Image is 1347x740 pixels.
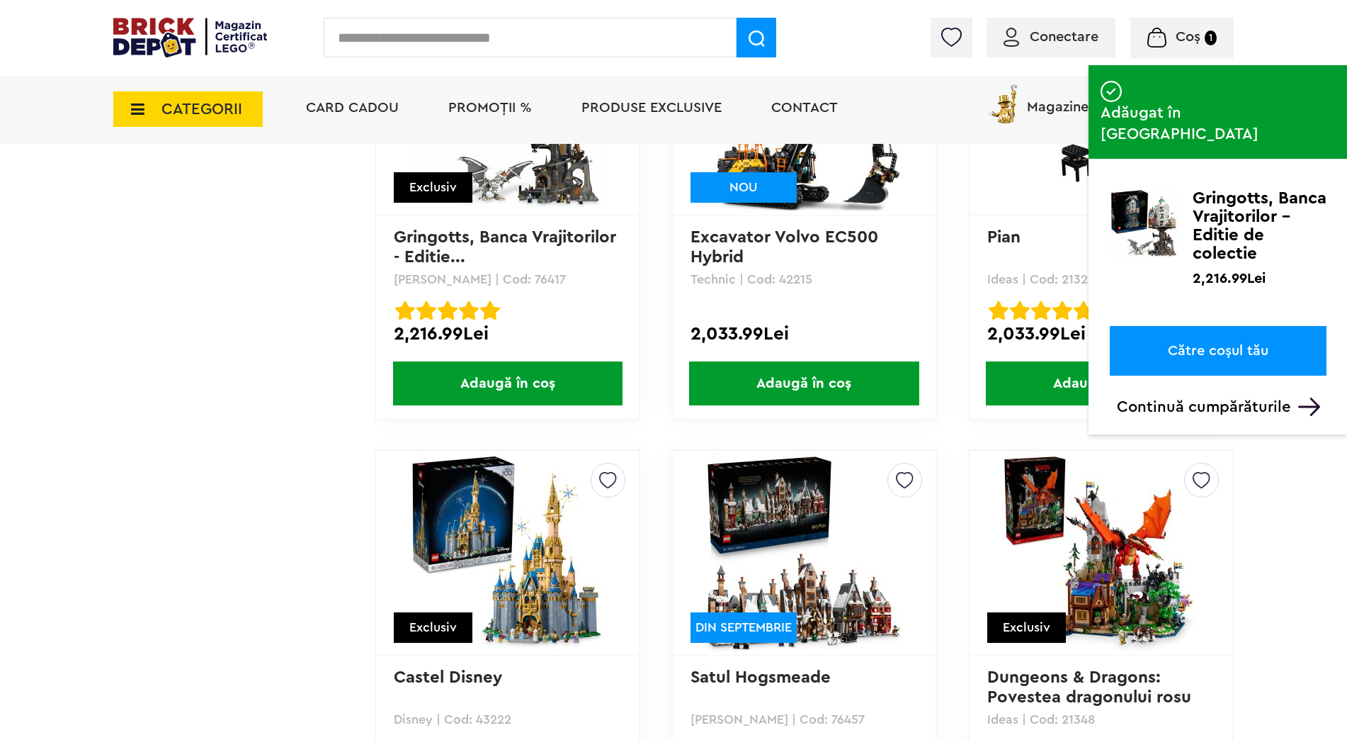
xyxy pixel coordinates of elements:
span: Adaugă în coș [393,361,623,405]
p: Technic | Cod: 42215 [690,273,918,286]
div: NOU [690,172,797,203]
a: Adaugă în coș [376,361,639,405]
img: Evaluare cu stele [1052,301,1072,320]
span: Adăugat în [GEOGRAPHIC_DATA] [1101,102,1335,145]
img: Evaluare cu stele [395,301,415,320]
img: Evaluare cu stele [1074,301,1093,320]
img: Evaluare cu stele [480,301,500,320]
a: Contact [771,101,838,115]
a: Adaugă în coș [970,361,1232,405]
p: Disney | Cod: 43222 [394,713,621,726]
img: Evaluare cu stele [1031,301,1051,320]
img: Evaluare cu stele [1010,301,1030,320]
p: Ideas | Cod: 21323 [987,273,1215,286]
a: Gringotts, Banca Vrajitorilor - Editie... [394,229,621,266]
img: Evaluare cu stele [459,301,479,320]
img: Evaluare cu stele [438,301,457,320]
span: CATEGORII [161,101,242,117]
div: 2,033.99Lei [690,325,918,343]
p: Gringotts, Banca Vrajitorilor - Editie de colectie [1193,189,1326,263]
img: Evaluare cu stele [416,301,436,320]
a: Excavator Volvo EC500 Hybrid [690,229,883,266]
a: Card Cadou [306,101,399,115]
img: addedtocart [1089,176,1102,189]
img: Arrow%20-%20Down.svg [1298,398,1320,416]
div: Exclusiv [394,612,472,643]
img: addedtocart [1101,81,1122,102]
p: Ideas | Cod: 21348 [987,713,1215,726]
a: Dungeons & Dragons: Povestea dragonului rosu [987,669,1191,706]
a: Către coșul tău [1110,326,1326,376]
img: Evaluare cu stele [989,301,1008,320]
a: Castel Disney [394,669,502,686]
div: DIN SEPTEMBRIE [690,612,797,643]
div: Exclusiv [394,172,472,203]
p: [PERSON_NAME] | Cod: 76417 [394,273,621,286]
small: 1 [1205,30,1217,45]
span: Adaugă în coș [986,361,1215,405]
img: Castel Disney [409,454,607,652]
a: Conectare [1004,30,1098,44]
a: Produse exclusive [581,101,722,115]
span: Magazine Certificate LEGO® [1027,82,1212,114]
p: 2,216.99Lei [1193,269,1266,284]
span: Coș [1176,30,1200,44]
a: Adaugă în coș [673,361,936,405]
a: Satul Hogsmeade [690,669,831,686]
img: Satul Hogsmeade [705,454,903,652]
span: Adaugă în coș [689,361,919,405]
p: Continuă cumpărăturile [1117,398,1326,416]
div: 2,216.99Lei [394,325,621,343]
p: [PERSON_NAME] | Cod: 76457 [690,713,918,726]
a: PROMOȚII % [448,101,532,115]
span: Conectare [1030,30,1098,44]
div: Exclusiv [987,612,1066,643]
img: Dungeons & Dragons: Povestea dragonului rosu [1001,454,1200,652]
a: Pian [987,229,1021,246]
img: Gringotts, Banca Vrajitorilor - Editie de colectie [1110,189,1179,259]
div: 2,033.99Lei [987,325,1215,343]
